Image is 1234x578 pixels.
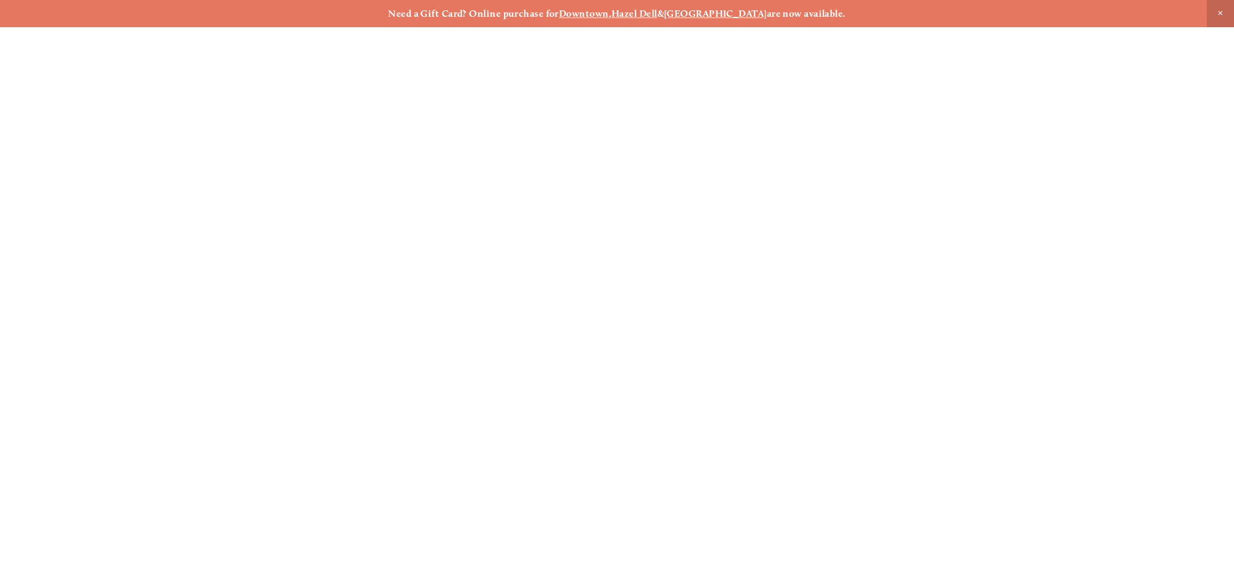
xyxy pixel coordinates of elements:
[559,8,609,19] a: Downtown
[388,8,559,19] strong: Need a Gift Card? Online purchase for
[609,8,611,19] strong: ,
[767,8,846,19] strong: are now available.
[611,8,657,19] a: Hazel Dell
[657,8,664,19] strong: &
[664,8,767,19] a: [GEOGRAPHIC_DATA]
